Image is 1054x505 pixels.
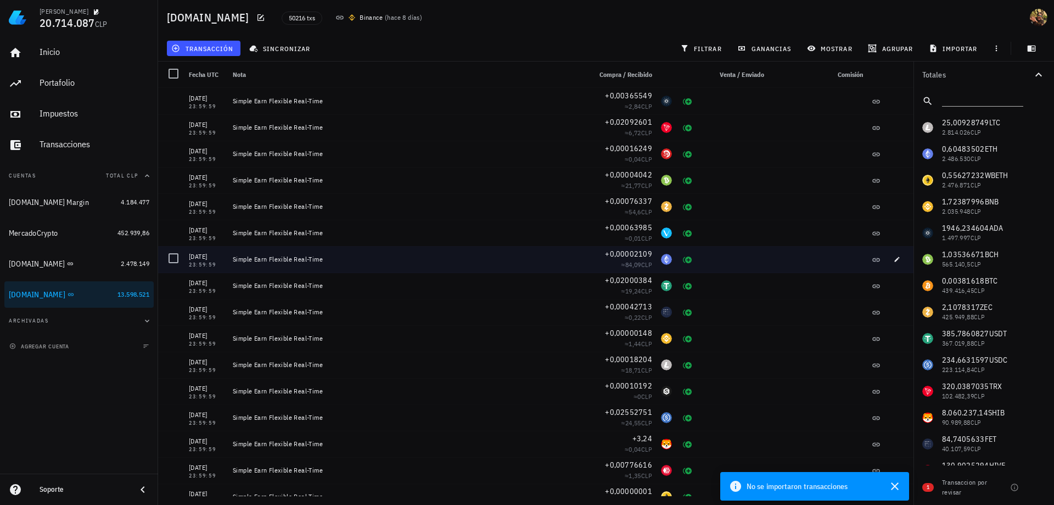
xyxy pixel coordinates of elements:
span: CLP [641,366,652,374]
button: mostrar [803,41,859,56]
span: +0,00000148 [605,328,652,338]
div: [DATE] [189,278,224,288]
span: 21,77 [625,181,641,190]
span: agregar cuenta [12,343,69,350]
button: sincronizar [245,41,317,56]
div: Soporte [40,485,127,494]
span: +0,00365549 [605,91,652,101]
div: [DATE] [189,462,224,473]
div: [DATE] [189,146,224,157]
div: 23:59:59 [189,157,224,162]
span: importar [931,44,978,53]
span: CLP [95,19,108,29]
span: ≈ [625,129,652,137]
a: MercadoCrypto 452.939,86 [4,220,154,246]
div: Totales [922,71,1032,79]
span: 0,04 [629,155,641,163]
span: ≈ [625,313,652,321]
span: 19,24 [625,287,641,295]
span: 1,35 [629,471,641,480]
div: [DATE] [189,119,224,130]
div: [DOMAIN_NAME] [9,259,65,269]
div: 23:59:59 [189,341,224,347]
div: WBETH-icon [661,491,672,502]
span: CLP [641,445,652,453]
div: HIVE-icon [661,465,672,476]
span: 4.184.477 [121,198,149,206]
div: 23:59:59 [189,288,224,294]
span: CLP [641,313,652,321]
a: Impuestos [4,101,154,127]
div: Simple Earn Flexible Real-Time [233,360,582,369]
div: 1INCH-icon [661,148,672,159]
span: ≈ [621,260,652,269]
div: [DATE] [189,383,224,394]
div: Simple Earn Flexible Real-Time [233,176,582,185]
div: Simple Earn Flexible Real-Time [233,334,582,343]
a: Inicio [4,40,154,66]
span: Comisión [838,70,863,79]
div: 23:59:59 [189,447,224,452]
div: Simple Earn Flexible Real-Time [233,97,582,106]
button: Totales [913,62,1054,88]
div: 23:59:59 [189,104,224,109]
div: Simple Earn Flexible Real-Time [233,255,582,264]
div: Binance [360,12,383,23]
span: ≈ [625,155,652,163]
span: 0,01 [629,234,641,242]
span: 50216 txs [289,12,315,24]
span: +0,00076337 [605,196,652,206]
div: Simple Earn Flexible Real-Time [233,440,582,448]
div: [DOMAIN_NAME] Margin [9,198,89,207]
span: hace 8 días [387,13,419,21]
div: [DATE] [189,357,224,368]
div: [DATE] [189,172,224,183]
span: 24,55 [625,419,641,427]
div: Simple Earn Flexible Real-Time [233,413,582,422]
span: 54,6 [629,208,641,216]
span: +0,00063985 [605,223,652,232]
span: CLP [641,419,652,427]
span: +0,00042713 [605,302,652,312]
div: Simple Earn Flexible Real-Time [233,202,582,211]
div: USDT-icon [661,280,672,291]
div: LTC-icon [661,359,672,370]
div: [DATE] [189,409,224,420]
span: +3,24 [632,434,652,443]
div: Simple Earn Flexible Real-Time [233,123,582,132]
button: filtrar [676,41,728,56]
div: Nota [228,62,586,88]
span: CLP [641,102,652,110]
div: Simple Earn Flexible Real-Time [233,466,582,475]
div: 23:59:59 [189,262,224,268]
span: 0 [637,392,641,401]
span: ≈ [625,208,652,216]
div: Simple Earn Flexible Real-Time [233,149,582,158]
div: [DATE] [189,251,224,262]
div: [DOMAIN_NAME] [9,290,65,299]
div: Venta / Enviado [698,62,769,88]
a: [DOMAIN_NAME] 13.598.521 [4,281,154,308]
span: CLP [641,340,652,348]
button: agregar cuenta [7,341,74,352]
div: 23:59:59 [189,368,224,373]
div: SHIB-icon [661,439,672,449]
span: +0,00010192 [605,381,652,391]
span: Compra / Recibido [599,70,652,79]
div: [DATE] [189,330,224,341]
span: ≈ [621,287,652,295]
div: BNB-icon [661,333,672,344]
span: transacción [173,44,233,53]
button: agrupar [864,41,920,56]
span: ganancias [739,44,791,53]
span: ≈ [625,471,652,480]
button: CuentasTotal CLP [4,163,154,189]
div: Simple Earn Flexible Real-Time [233,281,582,290]
span: +0,02000384 [605,275,652,285]
span: CLP [641,260,652,269]
div: Simple Earn Flexible Real-Time [233,229,582,237]
span: 1,44 [629,340,641,348]
img: LedgiFi [9,9,26,26]
div: [DATE] [189,198,224,209]
span: ≈ [621,366,652,374]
